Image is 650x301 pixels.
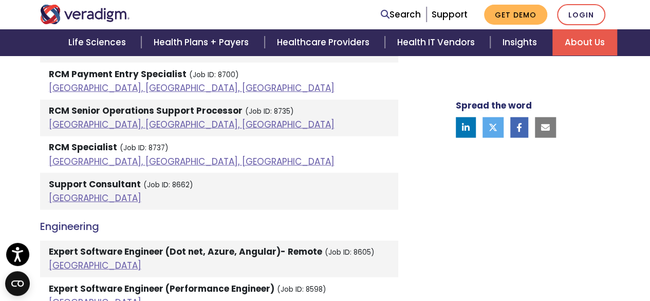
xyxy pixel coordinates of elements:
[456,99,532,111] strong: Spread the word
[484,5,547,25] a: Get Demo
[49,118,335,131] a: [GEOGRAPHIC_DATA], [GEOGRAPHIC_DATA], [GEOGRAPHIC_DATA]
[325,247,375,257] small: (Job ID: 8605)
[5,271,30,296] button: Open CMP widget
[277,285,326,294] small: (Job ID: 8598)
[49,178,141,190] strong: Support Consultant
[381,8,421,22] a: Search
[143,180,193,190] small: (Job ID: 8662)
[557,4,605,25] a: Login
[49,192,141,204] a: [GEOGRAPHIC_DATA]
[265,29,385,56] a: Healthcare Providers
[120,143,169,153] small: (Job ID: 8737)
[552,29,617,56] a: About Us
[49,155,335,168] a: [GEOGRAPHIC_DATA], [GEOGRAPHIC_DATA], [GEOGRAPHIC_DATA]
[40,5,130,24] img: Veradigm logo
[490,29,552,56] a: Insights
[245,107,294,116] small: (Job ID: 8735)
[49,141,117,153] strong: RCM Specialist
[49,68,187,80] strong: RCM Payment Entry Specialist
[49,259,141,272] a: [GEOGRAPHIC_DATA]
[141,29,264,56] a: Health Plans + Payers
[49,104,243,117] strong: RCM Senior Operations Support Processor
[56,29,141,56] a: Life Sciences
[385,29,490,56] a: Health IT Vendors
[432,8,468,21] a: Support
[49,82,335,94] a: [GEOGRAPHIC_DATA], [GEOGRAPHIC_DATA], [GEOGRAPHIC_DATA]
[189,70,239,80] small: (Job ID: 8700)
[49,245,322,258] strong: Expert Software Engineer (Dot net, Azure, Angular)- Remote
[40,220,398,233] h4: Engineering
[49,282,274,295] strong: Expert Software Engineer (Performance Engineer)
